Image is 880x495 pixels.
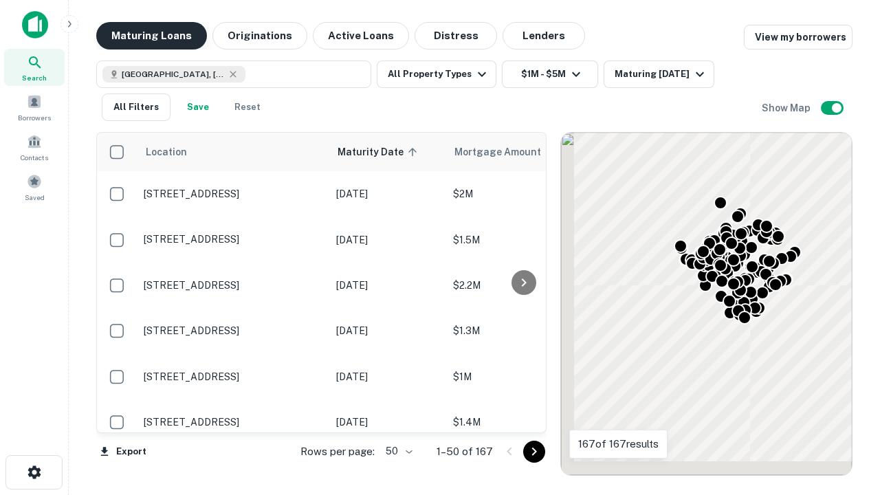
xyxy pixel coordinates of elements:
p: [STREET_ADDRESS] [144,371,322,383]
span: Location [145,144,187,160]
th: Maturity Date [329,133,446,171]
button: $1M - $5M [502,60,598,88]
p: $1.5M [453,232,591,247]
div: 0 0 [561,133,852,475]
button: [GEOGRAPHIC_DATA], [GEOGRAPHIC_DATA], [GEOGRAPHIC_DATA] [96,60,371,88]
p: $1.4M [453,415,591,430]
a: Borrowers [4,89,65,126]
a: Contacts [4,129,65,166]
button: Reset [225,93,269,121]
button: Maturing [DATE] [604,60,714,88]
button: Save your search to get updates of matches that match your search criteria. [176,93,220,121]
p: Rows per page: [300,443,375,460]
button: All Property Types [377,60,496,88]
button: Active Loans [313,22,409,49]
span: Borrowers [18,112,51,123]
div: Maturing [DATE] [615,66,708,82]
p: $1M [453,369,591,384]
span: Contacts [21,152,48,163]
p: 167 of 167 results [578,436,659,452]
button: Export [96,441,150,462]
button: Originations [212,22,307,49]
p: [DATE] [336,323,439,338]
a: View my borrowers [744,25,852,49]
p: $2.2M [453,278,591,293]
th: Mortgage Amount [446,133,597,171]
p: [DATE] [336,415,439,430]
div: 50 [380,441,415,461]
a: Saved [4,168,65,206]
p: $1.3M [453,323,591,338]
th: Location [137,133,329,171]
p: [DATE] [336,369,439,384]
button: Go to next page [523,441,545,463]
p: $2M [453,186,591,201]
h6: Show Map [762,100,813,115]
p: 1–50 of 167 [437,443,493,460]
p: [STREET_ADDRESS] [144,188,322,200]
p: [STREET_ADDRESS] [144,324,322,337]
p: [DATE] [336,186,439,201]
span: Search [22,72,47,83]
button: Distress [415,22,497,49]
p: [STREET_ADDRESS] [144,279,322,291]
button: Maturing Loans [96,22,207,49]
p: [DATE] [336,232,439,247]
button: All Filters [102,93,170,121]
iframe: Chat Widget [811,385,880,451]
span: Maturity Date [338,144,421,160]
img: capitalize-icon.png [22,11,48,38]
span: Mortgage Amount [454,144,559,160]
button: Lenders [503,22,585,49]
a: Search [4,49,65,86]
p: [DATE] [336,278,439,293]
span: [GEOGRAPHIC_DATA], [GEOGRAPHIC_DATA], [GEOGRAPHIC_DATA] [122,68,225,80]
span: Saved [25,192,45,203]
p: [STREET_ADDRESS] [144,416,322,428]
p: [STREET_ADDRESS] [144,233,322,245]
